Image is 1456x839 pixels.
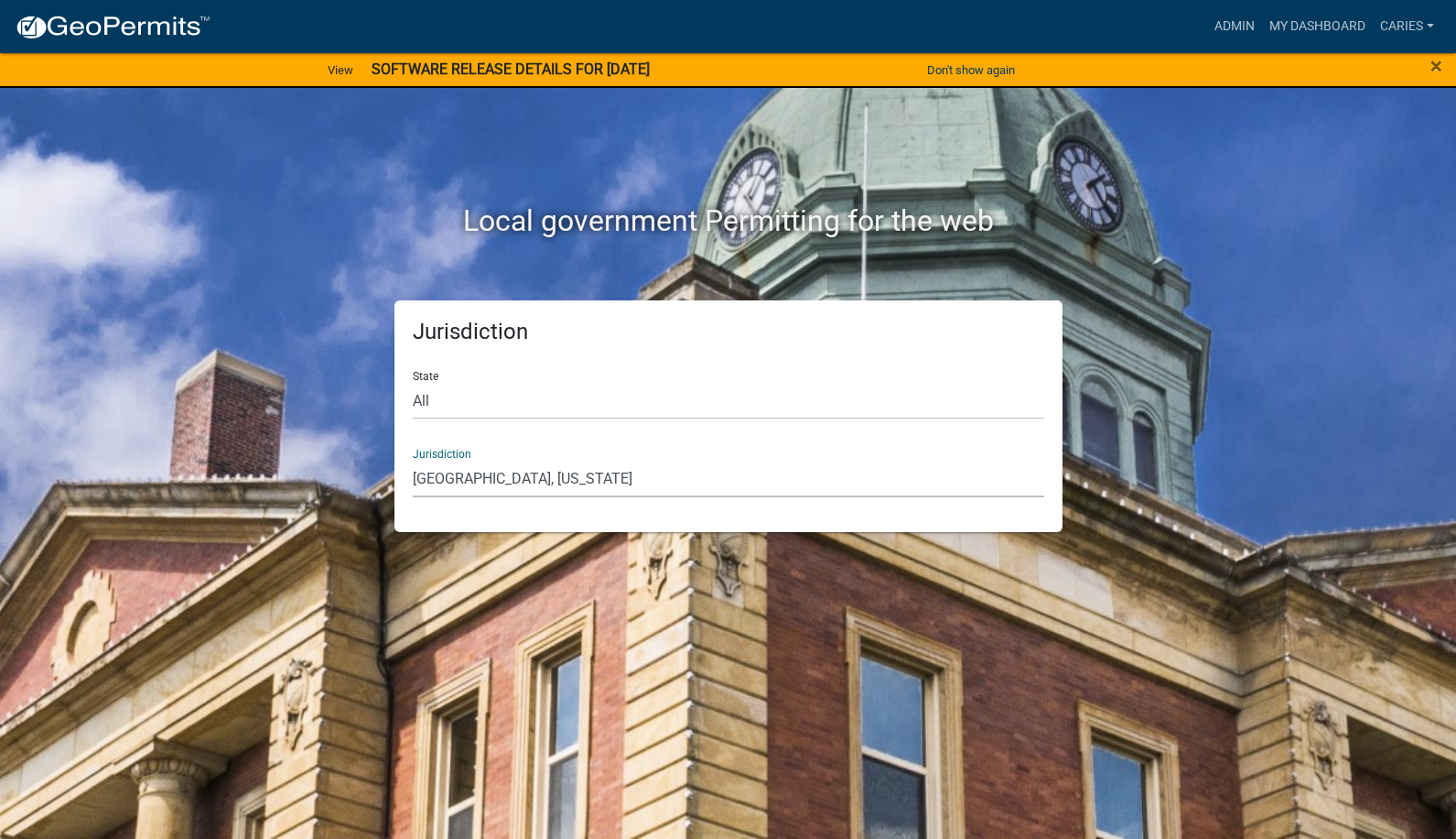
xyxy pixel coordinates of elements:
[413,319,1044,345] h5: Jurisdiction
[1430,53,1442,79] span: ×
[920,55,1022,85] button: Don't show again
[372,60,650,78] strong: SOFTWARE RELEASE DETAILS FOR [DATE]
[1207,9,1262,44] a: Admin
[1262,9,1373,44] a: My Dashboard
[221,203,1236,238] h2: Local government Permitting for the web
[1373,9,1441,44] a: CarieS
[1430,55,1442,77] button: Close
[320,55,361,85] a: View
